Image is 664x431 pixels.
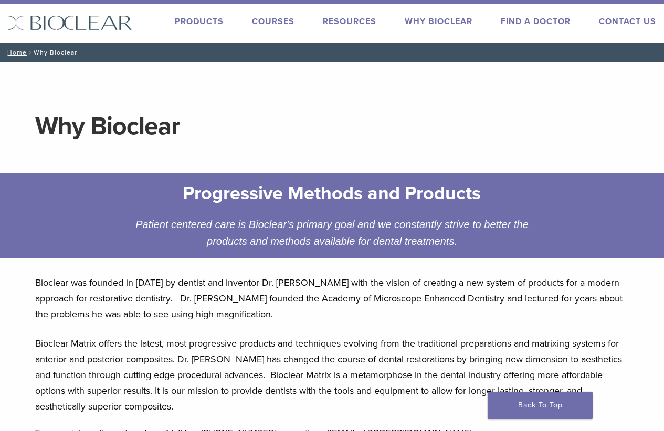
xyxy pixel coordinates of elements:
[599,16,656,27] a: Contact Us
[119,181,545,206] h2: Progressive Methods and Products
[252,16,294,27] a: Courses
[35,114,629,139] h1: Why Bioclear
[111,216,553,250] div: Patient centered care is Bioclear's primary goal and we constantly strive to better the products ...
[27,50,34,55] span: /
[35,275,629,322] p: Bioclear was founded in [DATE] by dentist and inventor Dr. [PERSON_NAME] with the vision of creat...
[501,16,571,27] a: Find A Doctor
[35,336,629,414] p: Bioclear Matrix offers the latest, most progressive products and techniques evolving from the tra...
[4,49,27,56] a: Home
[323,16,376,27] a: Resources
[175,16,224,27] a: Products
[488,392,593,419] a: Back To Top
[405,16,472,27] a: Why Bioclear
[8,15,132,30] img: Bioclear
